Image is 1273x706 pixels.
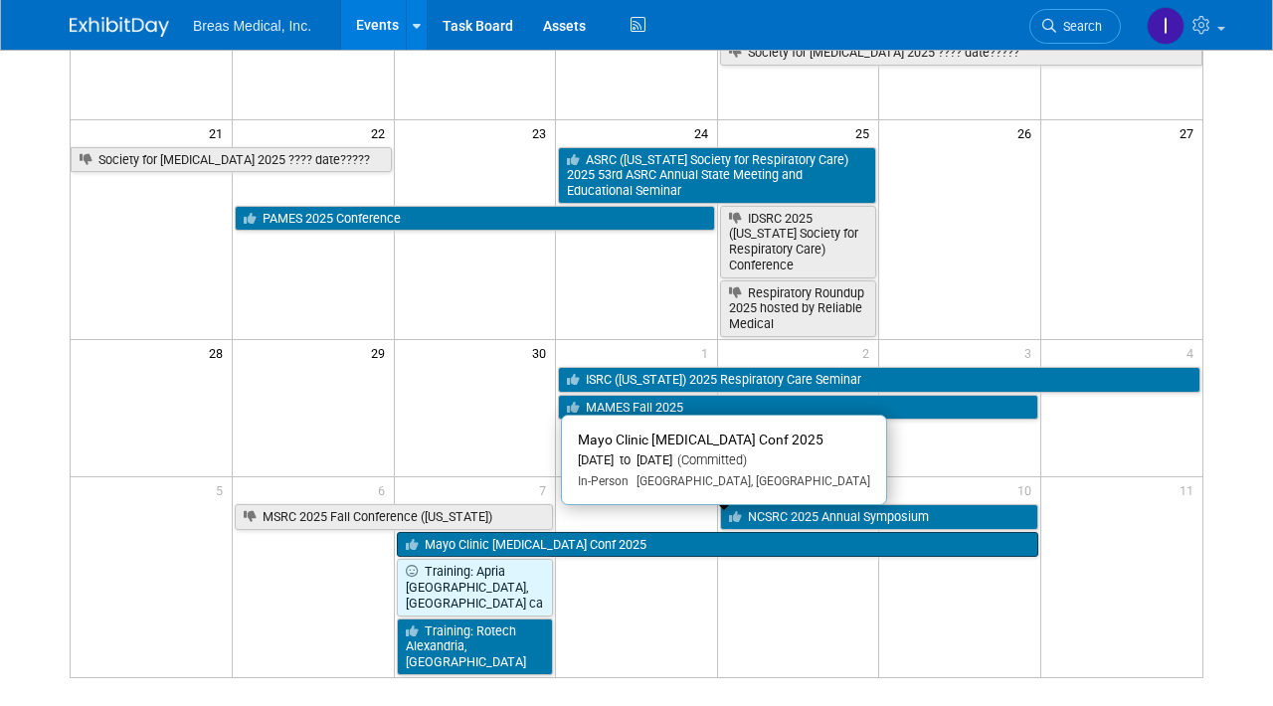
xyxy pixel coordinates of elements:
a: Society for [MEDICAL_DATA] 2025 ???? date????? [720,40,1202,66]
a: MAMES Fall 2025 [558,395,1038,421]
span: 21 [207,120,232,145]
span: 3 [1022,340,1040,365]
span: 23 [530,120,555,145]
span: 5 [214,477,232,502]
span: Mayo Clinic [MEDICAL_DATA] Conf 2025 [578,432,823,447]
a: PAMES 2025 Conference [235,206,715,232]
span: Search [1056,19,1102,34]
span: 22 [369,120,394,145]
span: 24 [692,120,717,145]
a: NCSRC 2025 Annual Symposium [720,504,1038,530]
span: [GEOGRAPHIC_DATA], [GEOGRAPHIC_DATA] [629,474,870,488]
span: 26 [1015,120,1040,145]
span: In-Person [578,474,629,488]
a: ISRC ([US_STATE]) 2025 Respiratory Care Seminar [558,367,1200,393]
span: (Committed) [672,452,747,467]
a: Training: Rotech Alexandria, [GEOGRAPHIC_DATA] [397,618,554,675]
img: ExhibitDay [70,17,169,37]
a: IDSRC 2025 ([US_STATE] Society for Respiratory Care) Conference [720,206,877,278]
a: Respiratory Roundup 2025 hosted by Reliable Medical [720,280,877,337]
span: 6 [376,477,394,502]
span: 27 [1178,120,1202,145]
span: 7 [537,477,555,502]
a: Search [1029,9,1121,44]
span: 30 [530,340,555,365]
a: Mayo Clinic [MEDICAL_DATA] Conf 2025 [397,532,1038,558]
span: 11 [1178,477,1202,502]
span: 1 [699,340,717,365]
span: 28 [207,340,232,365]
span: 25 [853,120,878,145]
span: 2 [860,340,878,365]
a: Society for [MEDICAL_DATA] 2025 ???? date????? [71,147,392,173]
a: MSRC 2025 Fall Conference ([US_STATE]) [235,504,553,530]
img: Inga Dolezar [1147,7,1184,45]
div: [DATE] to [DATE] [578,452,870,469]
a: Training: Apria [GEOGRAPHIC_DATA], [GEOGRAPHIC_DATA] ca [397,559,554,616]
span: 29 [369,340,394,365]
span: 4 [1184,340,1202,365]
a: ASRC ([US_STATE] Society for Respiratory Care) 2025 53rd ASRC Annual State Meeting and Educationa... [558,147,876,204]
span: Breas Medical, Inc. [193,18,311,34]
span: 10 [1015,477,1040,502]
